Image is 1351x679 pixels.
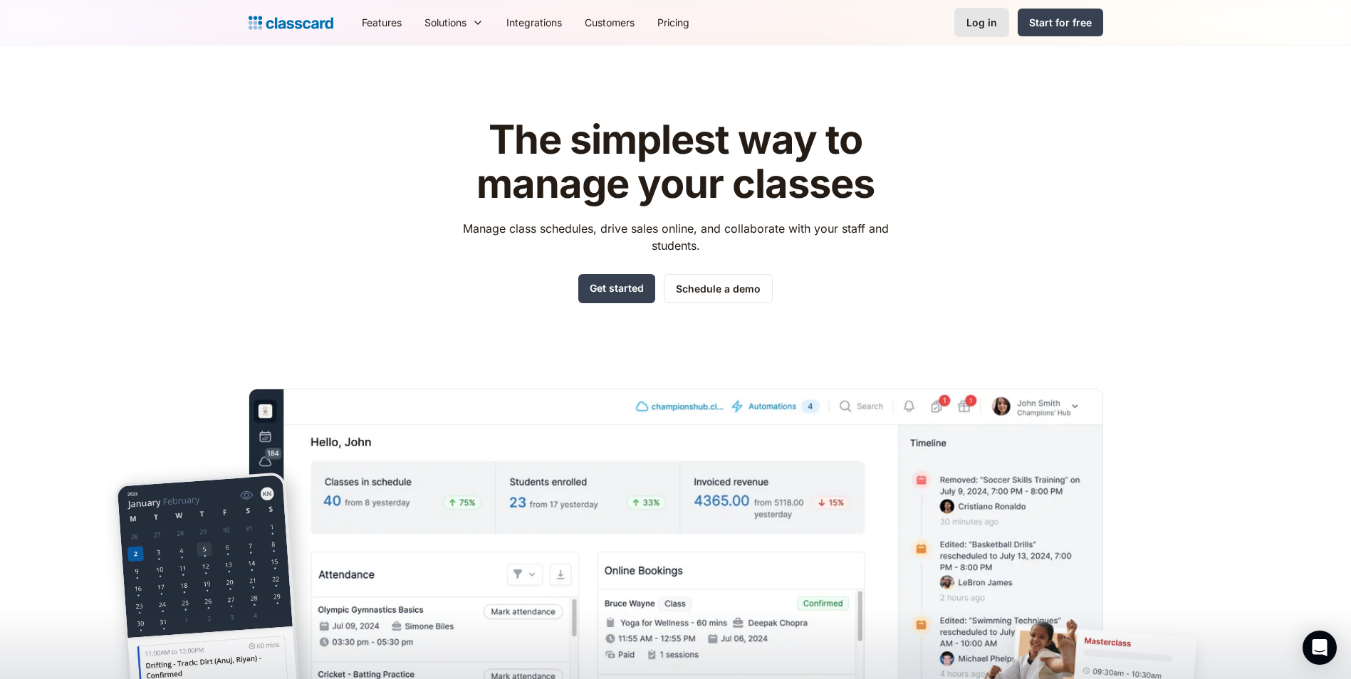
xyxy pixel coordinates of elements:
[664,274,773,303] a: Schedule a demo
[1029,15,1092,30] div: Start for free
[495,6,573,38] a: Integrations
[449,118,902,206] h1: The simplest way to manage your classes
[1303,631,1337,665] div: Open Intercom Messenger
[249,13,333,33] a: home
[646,6,701,38] a: Pricing
[966,15,997,30] div: Log in
[350,6,413,38] a: Features
[449,220,902,254] p: Manage class schedules, drive sales online, and collaborate with your staff and students.
[578,274,655,303] a: Get started
[1018,9,1103,36] a: Start for free
[954,8,1009,37] a: Log in
[573,6,646,38] a: Customers
[424,15,466,30] div: Solutions
[413,6,495,38] div: Solutions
